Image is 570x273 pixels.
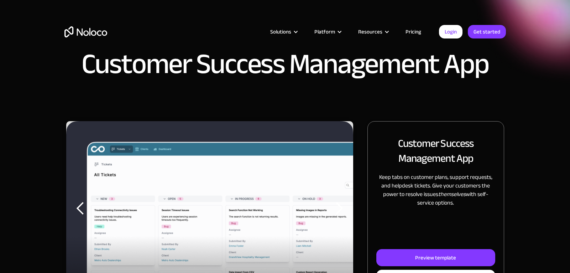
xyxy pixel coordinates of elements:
div: Solutions [261,27,305,36]
a: home [64,26,107,37]
div: Resources [358,27,382,36]
p: Keep tabs on customer plans, support requests, and helpdesk tickets. Give your customers the powe... [376,173,495,207]
a: Preview template [376,249,495,266]
h2: Customer Success Management App [376,136,495,166]
a: Login [439,25,462,38]
p: ‍ [376,214,495,223]
div: Preview template [415,253,456,262]
h1: Customer Success Management App [82,50,489,78]
div: Platform [314,27,335,36]
div: Solutions [270,27,291,36]
div: Resources [349,27,397,36]
a: Get started [468,25,506,38]
a: Pricing [397,27,430,36]
div: Platform [305,27,349,36]
em: themselves [438,189,466,200]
